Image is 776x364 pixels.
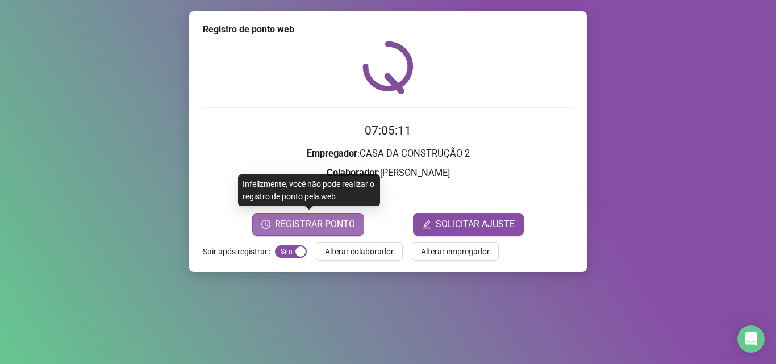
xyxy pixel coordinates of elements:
[203,23,573,36] div: Registro de ponto web
[412,242,499,261] button: Alterar empregador
[275,217,355,231] span: REGISTRAR PONTO
[421,245,490,258] span: Alterar empregador
[365,124,411,137] time: 07:05:11
[327,168,378,178] strong: Colaborador
[203,147,573,161] h3: : CASA DA CONSTRUÇÃO 2
[737,325,765,353] div: Open Intercom Messenger
[325,245,394,258] span: Alterar colaborador
[316,242,403,261] button: Alterar colaborador
[261,220,270,229] span: clock-circle
[362,41,414,94] img: QRPoint
[238,174,380,206] div: Infelizmente, você não pode realizar o registro de ponto pela web
[252,213,364,236] button: REGISTRAR PONTO
[436,217,515,231] span: SOLICITAR AJUSTE
[422,220,431,229] span: edit
[203,242,275,261] label: Sair após registrar
[203,166,573,181] h3: : [PERSON_NAME]
[413,213,524,236] button: editSOLICITAR AJUSTE
[307,148,357,159] strong: Empregador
